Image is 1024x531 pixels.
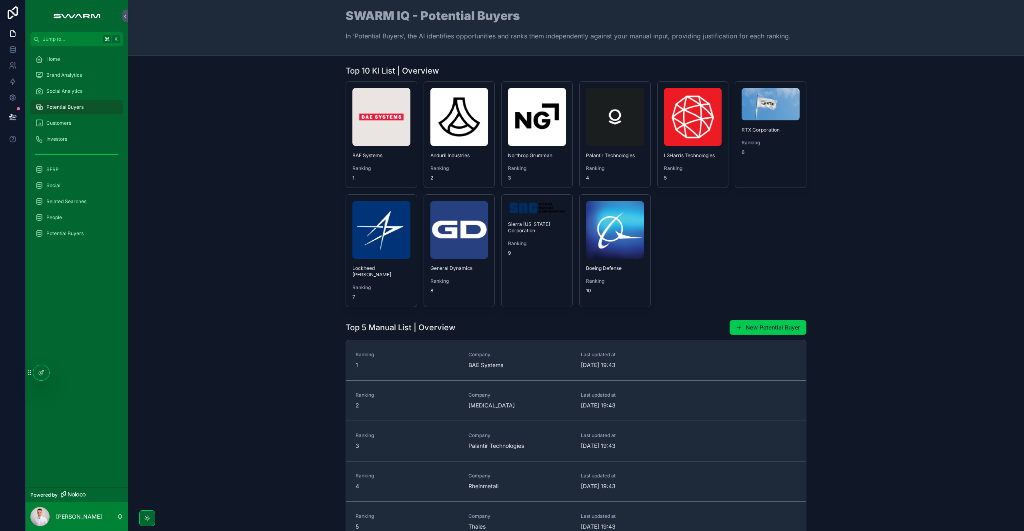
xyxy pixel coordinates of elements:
[742,127,800,133] span: RTX Corporation
[468,392,572,398] span: Company
[508,250,566,256] span: 9
[581,473,684,479] span: Last updated at
[735,81,806,188] a: RTX CorporationRanking6
[30,210,123,225] a: People
[579,194,651,307] a: Boeing DefenseRanking10
[30,68,123,82] a: Brand Analytics
[468,401,572,409] span: [MEDICAL_DATA]
[30,52,123,66] a: Home
[30,84,123,98] a: Social Analytics
[468,523,572,531] span: Thales
[468,473,572,479] span: Company
[30,32,123,46] button: Jump to...K
[46,230,84,237] span: Potential Buyers
[46,104,84,110] span: Potential Buyers
[508,201,566,215] img: sncorp.com
[586,201,644,259] img: boeing.com
[356,442,459,450] span: 3
[356,392,459,398] span: Ranking
[581,513,684,519] span: Last updated at
[346,421,806,461] a: Ranking3CompanyPalantir TechnologiesLast updated at[DATE] 19:43
[43,36,100,42] span: Jump to...
[352,265,410,278] span: Lockheed [PERSON_NAME]
[26,487,128,502] a: Powered by
[586,152,644,159] span: Palantir Technologies
[46,182,60,189] span: Social
[586,88,644,146] img: palantir.com
[346,81,417,188] a: BAE SystemsRanking1
[508,165,566,172] span: Ranking
[346,31,791,41] p: In ‘Potential Buyers’, the AI identifies opportunities and ranks them independently against your ...
[356,473,459,479] span: Ranking
[468,361,572,369] span: BAE Systems
[352,152,410,159] span: BAE Systems
[352,175,410,181] span: 1
[352,88,410,146] img: baesystems.com
[356,351,459,358] span: Ranking
[581,482,684,490] span: [DATE] 19:43
[430,278,488,284] span: Ranking
[501,194,573,307] a: Sierra [US_STATE] CorporationRanking9
[46,136,67,142] span: Investors
[586,265,644,271] span: Boeing Defense
[581,351,684,358] span: Last updated at
[657,81,729,188] a: L3Harris TechnologiesRanking5
[30,162,123,177] a: SERP
[742,149,800,156] span: 6
[346,461,806,502] a: Ranking4CompanyRheinmetallLast updated at[DATE] 19:43
[352,294,410,300] span: 7
[30,116,123,130] a: Customers
[346,194,417,307] a: Lockheed [PERSON_NAME]Ranking7
[430,165,488,172] span: Ranking
[468,351,572,358] span: Company
[46,198,86,205] span: Related Searches
[508,152,566,159] span: Northrop Grumman
[346,340,806,381] a: Ranking1CompanyBAE SystemsLast updated at[DATE] 19:43
[730,320,806,335] button: New Potential Buyer
[586,287,644,294] span: 10
[356,513,459,519] span: Ranking
[352,201,410,259] img: lockheedmartin.com
[430,152,488,159] span: Anduril Industries
[430,287,488,294] span: 8
[346,322,456,333] h1: Top 5 Manual List | Overview
[46,166,59,173] span: SERP
[356,361,459,369] span: 1
[30,226,123,241] a: Potential Buyers
[424,81,495,188] a: Anduril IndustriesRanking2
[508,240,566,247] span: Ranking
[468,482,572,490] span: Rheinmetall
[468,442,572,450] span: Palantir Technologies
[26,46,128,251] div: scrollable content
[46,88,82,94] span: Social Analytics
[468,513,572,519] span: Company
[586,165,644,172] span: Ranking
[581,401,684,409] span: [DATE] 19:43
[581,361,684,369] span: [DATE] 19:43
[356,482,459,490] span: 4
[346,10,791,22] h1: SWARM IQ - Potential Buyers
[430,88,488,146] img: anduril.com
[581,432,684,439] span: Last updated at
[352,165,410,172] span: Ranking
[508,88,566,146] img: northropgrumman.com
[30,132,123,146] a: Investors
[664,88,722,146] img: l3harris.com
[46,56,60,62] span: Home
[501,81,573,188] a: Northrop GrummanRanking3
[356,432,459,439] span: Ranking
[664,175,722,181] span: 5
[664,165,722,172] span: Ranking
[46,120,71,126] span: Customers
[468,432,572,439] span: Company
[56,513,102,521] p: [PERSON_NAME]
[30,178,123,193] a: Social
[742,140,800,146] span: Ranking
[664,152,722,159] span: L3Harris Technologies
[581,523,684,531] span: [DATE] 19:43
[581,442,684,450] span: [DATE] 19:43
[30,492,58,498] span: Powered by
[430,265,488,271] span: General Dynamics
[579,81,651,188] a: Palantir TechnologiesRanking4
